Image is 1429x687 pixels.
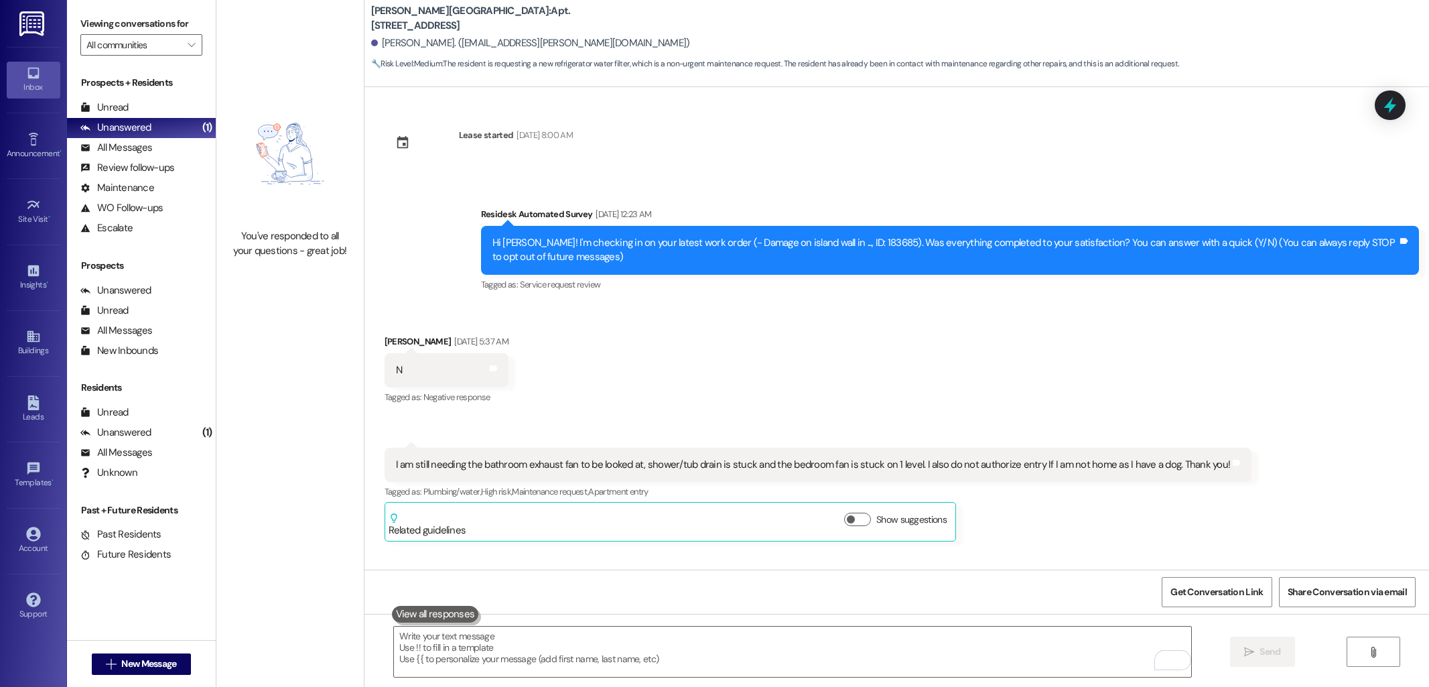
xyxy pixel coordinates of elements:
div: [DATE] 8:00 AM [513,128,573,142]
button: Share Conversation via email [1279,577,1416,607]
span: Get Conversation Link [1170,585,1263,599]
a: Templates • [7,457,60,493]
span: Service request review [520,279,601,290]
div: [DATE] 12:23 AM [592,207,651,221]
a: Leads [7,391,60,428]
a: Support [7,588,60,625]
button: Get Conversation Link [1162,577,1272,607]
div: All Messages [80,446,152,460]
div: [DATE] 5:37 AM [451,334,508,349]
div: Related guidelines [389,513,466,538]
a: Site Visit • [7,194,60,230]
div: (1) [199,422,216,443]
label: Show suggestions [876,513,947,527]
span: New Message [121,657,176,671]
div: Unanswered [80,121,151,135]
span: Apartment entry [588,486,648,497]
span: • [46,278,48,288]
div: New Inbounds [80,344,158,358]
div: Residents [67,381,216,395]
a: Account [7,523,60,559]
div: Past + Future Residents [67,503,216,517]
div: Tagged as: [385,482,1252,501]
button: New Message [92,653,191,675]
strong: 🔧 Risk Level: Medium [371,58,442,69]
div: Tagged as: [385,387,508,407]
i:  [1244,647,1254,658]
div: All Messages [80,324,152,338]
div: Prospects [67,259,216,273]
div: You've responded to all your questions - great job! [231,229,349,258]
span: • [60,147,62,156]
div: Hi [PERSON_NAME]! I'm checking in on your latest work order (- Damage on island wall in ..., ID: ... [492,236,1398,265]
i:  [106,659,116,670]
div: Unread [80,101,129,115]
label: Viewing conversations for [80,13,202,34]
div: Unknown [80,466,137,480]
b: [PERSON_NAME][GEOGRAPHIC_DATA]: Apt. [STREET_ADDRESS] [371,4,639,33]
img: empty-state [231,85,349,223]
div: WO Follow-ups [80,201,163,215]
div: Past Residents [80,527,161,542]
input: All communities [86,34,181,56]
div: [PERSON_NAME]. ([EMAIL_ADDRESS][PERSON_NAME][DOMAIN_NAME]) [371,36,690,50]
span: Maintenance request , [512,486,588,497]
textarea: To enrich screen reader interactions, please activate Accessibility in Grammarly extension settings [394,627,1191,677]
div: Unread [80,405,129,420]
span: Send [1260,645,1280,659]
span: • [48,212,50,222]
span: Negative response [423,391,490,403]
img: ResiDesk Logo [19,11,47,36]
i:  [188,40,195,50]
div: N [396,363,402,377]
div: Prospects + Residents [67,76,216,90]
div: I am still needing the bathroom exhaust fan to be looked at, shower/tub drain is stuck and the be... [396,458,1231,472]
div: (1) [199,117,216,138]
span: Plumbing/water , [423,486,481,497]
a: Buildings [7,325,60,361]
button: Send [1230,637,1295,667]
div: Residesk Automated Survey [481,207,1419,226]
div: Tagged as: [481,275,1419,294]
div: Unanswered [80,426,151,440]
span: Share Conversation via email [1288,585,1407,599]
span: • [52,476,54,485]
div: Unanswered [80,284,151,298]
div: Maintenance [80,181,154,195]
div: Future Residents [80,548,171,562]
span: : The resident is requesting a new refrigerator water filter, which is a non-urgent maintenance r... [371,57,1179,71]
span: High risk , [481,486,513,497]
div: Escalate [80,221,133,235]
div: [PERSON_NAME] [385,334,508,353]
div: Lease started [459,128,514,142]
div: Unread [80,304,129,318]
i:  [1368,647,1378,658]
a: Inbox [7,62,60,98]
div: All Messages [80,141,152,155]
a: Insights • [7,259,60,296]
div: Review follow-ups [80,161,174,175]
